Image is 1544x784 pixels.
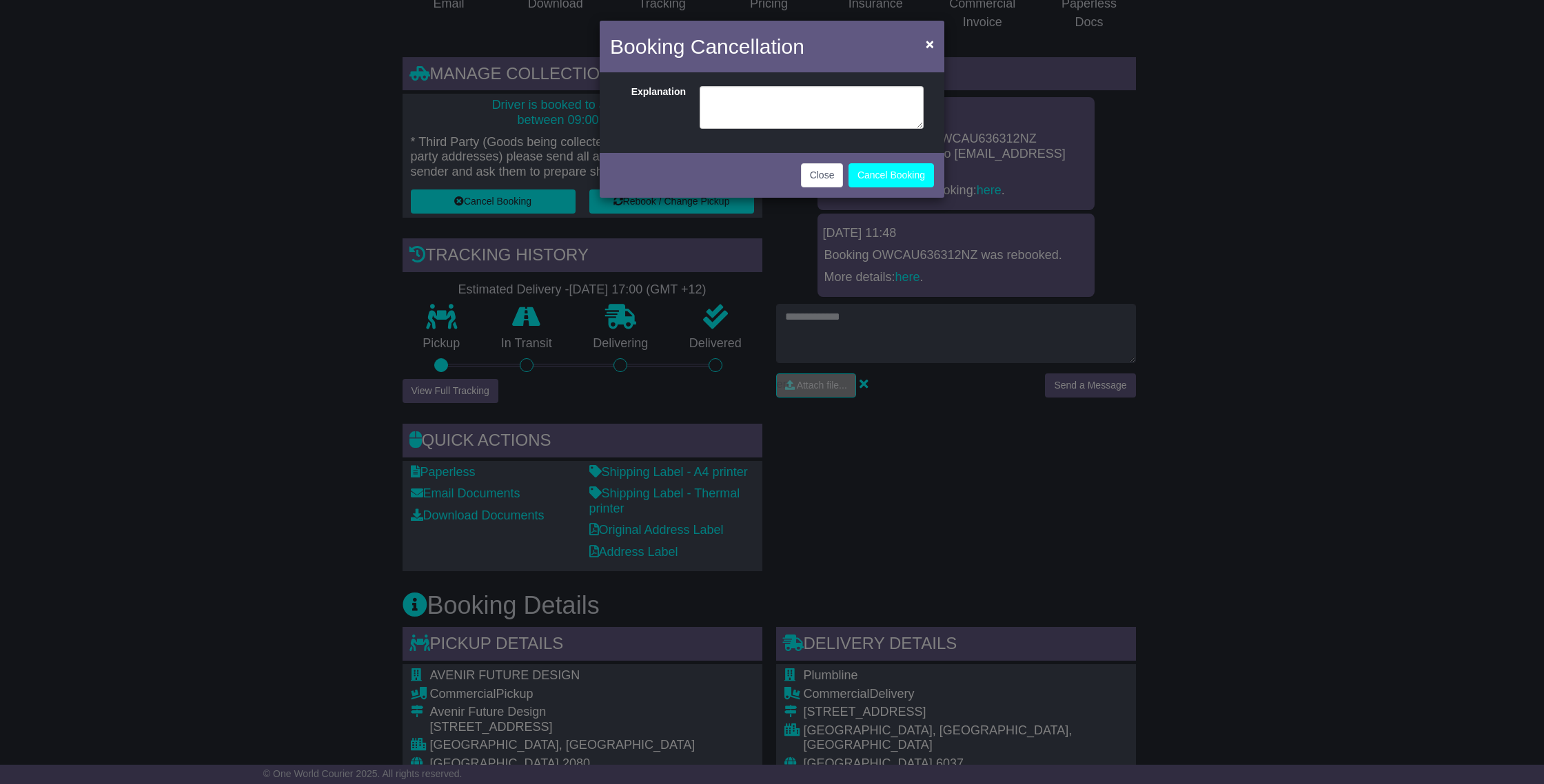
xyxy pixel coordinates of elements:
button: Close [919,30,941,58]
label: Explanation [613,86,693,125]
h4: Booking Cancellation [610,31,804,62]
button: Cancel Booking [849,163,934,187]
button: Close [801,163,844,187]
span: × [926,36,934,52]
